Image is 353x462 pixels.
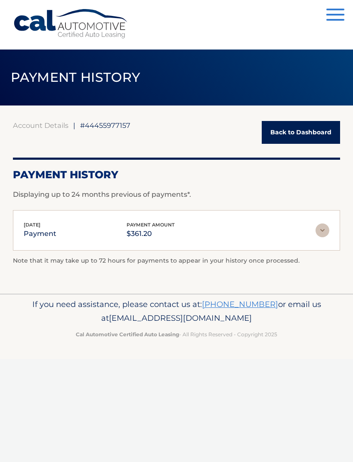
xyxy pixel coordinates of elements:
p: $361.20 [127,228,175,240]
p: - All Rights Reserved - Copyright 2025 [13,330,340,339]
span: #44455977157 [80,121,130,130]
a: Back to Dashboard [262,121,340,144]
span: PAYMENT HISTORY [11,69,140,85]
span: payment amount [127,222,175,228]
h2: Payment History [13,168,340,181]
span: [EMAIL_ADDRESS][DOMAIN_NAME] [109,313,252,323]
a: Cal Automotive [13,9,129,39]
p: If you need assistance, please contact us at: or email us at [13,298,340,325]
p: Note that it may take up to 72 hours for payments to appear in your history once processed. [13,256,340,266]
span: | [73,121,75,130]
span: [DATE] [24,222,40,228]
button: Menu [326,9,344,23]
img: accordion-rest.svg [316,223,329,237]
a: Account Details [13,121,68,130]
p: payment [24,228,56,240]
strong: Cal Automotive Certified Auto Leasing [76,331,179,338]
p: Displaying up to 24 months previous of payments*. [13,189,340,200]
a: [PHONE_NUMBER] [202,299,278,309]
